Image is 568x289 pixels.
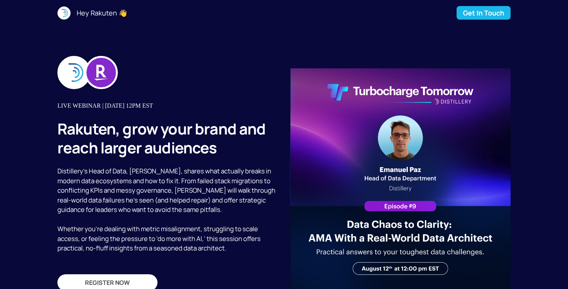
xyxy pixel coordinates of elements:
[57,119,278,157] p: Rakuten, grow your brand and reach larger audiences
[77,8,127,18] p: Hey Rakuten 👋
[57,166,278,253] p: Distillery’s Head of Data, [PERSON_NAME], shares what actually breaks in modern data ecosystems a...
[57,101,278,110] p: LIVE WEBINAR | [DATE] 12PM EST
[457,6,511,20] button: Get In Touch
